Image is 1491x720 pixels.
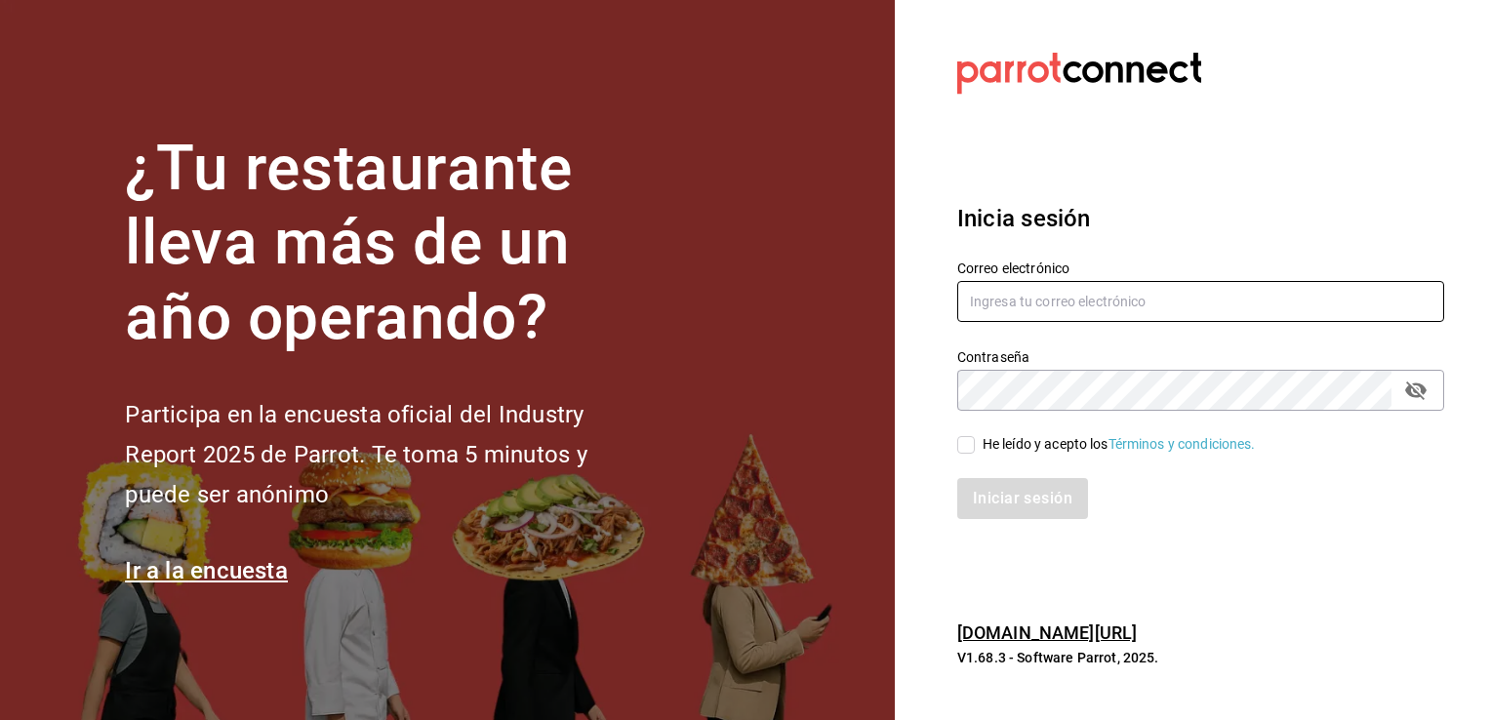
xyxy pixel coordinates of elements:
[957,281,1444,322] input: Ingresa tu correo electrónico
[957,648,1444,667] p: V1.68.3 - Software Parrot, 2025.
[983,434,1256,455] div: He leído y acepto los
[125,132,652,356] h1: ¿Tu restaurante lleva más de un año operando?
[957,201,1444,236] h3: Inicia sesión
[957,349,1444,363] label: Contraseña
[1108,436,1256,452] a: Términos y condiciones.
[957,622,1137,643] a: [DOMAIN_NAME][URL]
[957,260,1444,274] label: Correo electrónico
[125,395,652,514] h2: Participa en la encuesta oficial del Industry Report 2025 de Parrot. Te toma 5 minutos y puede se...
[125,557,288,584] a: Ir a la encuesta
[1399,374,1432,407] button: Campo de contraseña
